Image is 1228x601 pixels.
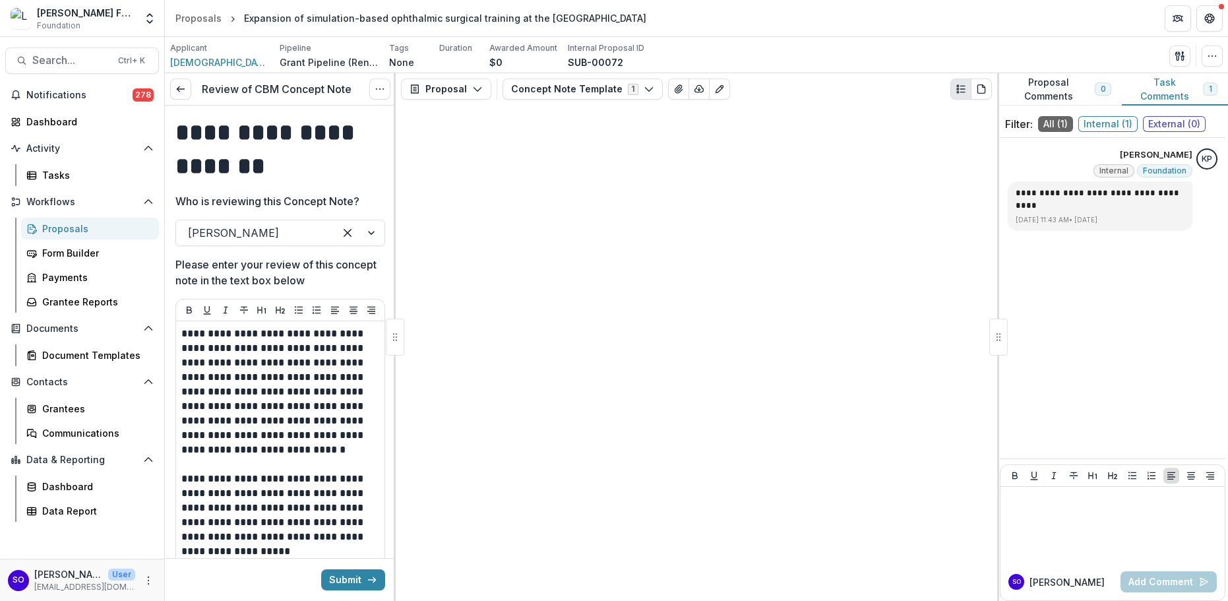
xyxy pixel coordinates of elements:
[997,73,1122,106] button: Proposal Comments
[1066,468,1082,484] button: Strike
[1163,468,1179,484] button: Align Left
[1026,468,1042,484] button: Underline
[1078,116,1138,132] span: Internal ( 1 )
[321,569,385,590] button: Submit
[11,8,32,29] img: Lavelle Fund for the Blind
[21,398,159,420] a: Grantees
[115,53,148,68] div: Ctrl + K
[1105,468,1121,484] button: Heading 2
[42,348,148,362] div: Document Templates
[5,84,159,106] button: Notifications278
[489,55,503,69] p: $0
[21,500,159,522] a: Data Report
[140,5,159,32] button: Open entity switcher
[1029,575,1105,589] p: [PERSON_NAME]
[291,302,307,318] button: Bullet List
[439,42,472,54] p: Duration
[26,143,138,154] span: Activity
[42,402,148,416] div: Grantees
[503,79,663,100] button: Concept Note Template1
[1165,5,1191,32] button: Partners
[1046,468,1062,484] button: Italicize
[236,302,252,318] button: Strike
[34,567,103,581] p: [PERSON_NAME]
[202,83,352,96] h3: Review of CBM Concept Note
[21,242,159,264] a: Form Builder
[5,318,159,339] button: Open Documents
[1121,571,1217,592] button: Add Comment
[140,573,156,588] button: More
[26,455,138,466] span: Data & Reporting
[32,54,110,67] span: Search...
[26,377,138,388] span: Contacts
[5,138,159,159] button: Open Activity
[218,302,233,318] button: Italicize
[42,295,148,309] div: Grantee Reports
[26,115,148,129] div: Dashboard
[42,480,148,493] div: Dashboard
[21,267,159,288] a: Payments
[489,42,557,54] p: Awarded Amount
[21,422,159,444] a: Communications
[181,302,197,318] button: Bold
[175,193,359,209] p: Who is reviewing this Concept Note?
[1085,468,1101,484] button: Heading 1
[1202,155,1212,164] div: Khanh Phan
[26,90,133,101] span: Notifications
[1183,468,1199,484] button: Align Center
[13,576,24,585] div: Susan Olivo
[709,79,730,100] button: Edit as form
[971,79,992,100] button: PDF view
[337,222,358,243] div: Clear selected options
[175,257,377,288] p: Please enter your review of this concept note in the text box below
[346,302,361,318] button: Align Center
[401,79,491,100] button: Proposal
[1120,148,1192,162] p: [PERSON_NAME]
[170,9,227,28] a: Proposals
[42,426,148,440] div: Communications
[568,42,644,54] p: Internal Proposal ID
[42,504,148,518] div: Data Report
[1202,468,1218,484] button: Align Right
[37,6,135,20] div: [PERSON_NAME] Fund for the Blind
[21,476,159,497] a: Dashboard
[369,79,390,100] button: Options
[950,79,971,100] button: Plaintext view
[170,9,652,28] nav: breadcrumb
[1101,84,1105,94] span: 0
[363,302,379,318] button: Align Right
[389,42,409,54] p: Tags
[1144,468,1159,484] button: Ordered List
[1099,166,1128,175] span: Internal
[1143,116,1206,132] span: External ( 0 )
[34,581,135,593] p: [EMAIL_ADDRESS][DOMAIN_NAME]
[21,291,159,313] a: Grantee Reports
[254,302,270,318] button: Heading 1
[42,168,148,182] div: Tasks
[5,111,159,133] a: Dashboard
[26,323,138,334] span: Documents
[309,302,324,318] button: Ordered List
[568,55,623,69] p: SUB-00072
[133,88,154,102] span: 278
[42,222,148,236] div: Proposals
[280,55,379,69] p: Grant Pipeline (Renewals)
[1143,166,1186,175] span: Foundation
[170,55,269,69] a: [DEMOGRAPHIC_DATA] Blind Mission International, Inc.
[108,569,135,581] p: User
[5,47,159,74] button: Search...
[272,302,288,318] button: Heading 2
[280,42,311,54] p: Pipeline
[21,344,159,366] a: Document Templates
[1038,116,1073,132] span: All ( 1 )
[42,246,148,260] div: Form Builder
[389,55,414,69] p: None
[5,371,159,393] button: Open Contacts
[42,270,148,284] div: Payments
[1005,116,1033,132] p: Filter:
[170,42,207,54] p: Applicant
[1209,84,1212,94] span: 1
[26,197,138,208] span: Workflows
[1122,73,1228,106] button: Task Comments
